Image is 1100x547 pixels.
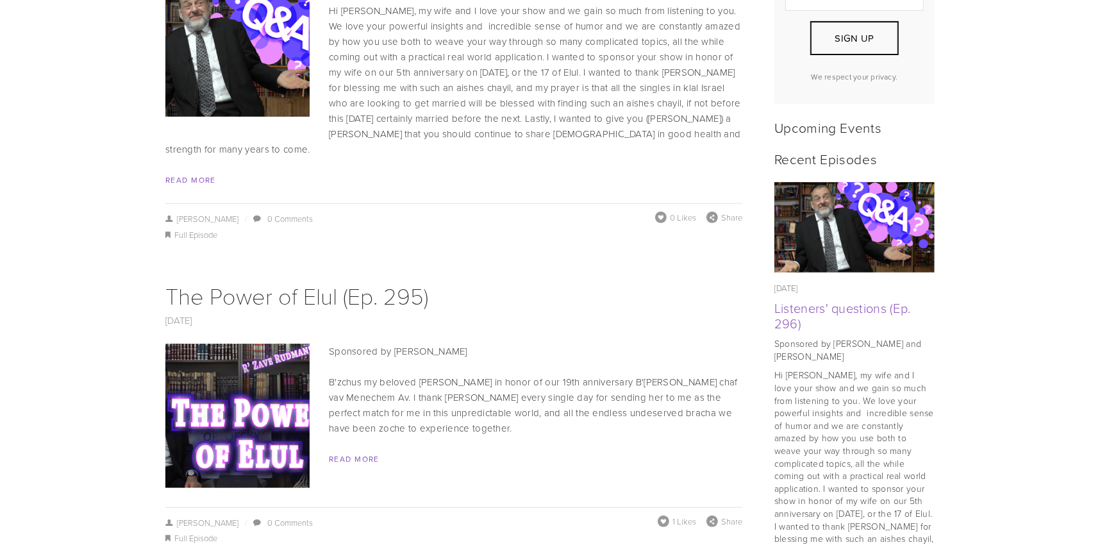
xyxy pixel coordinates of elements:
[165,314,192,327] a: [DATE]
[774,174,935,282] img: Listeners' questions (Ep. 296)
[165,3,742,157] p: Hi [PERSON_NAME], my wife and I love your show and we gain so much from listening to you. We love...
[239,517,252,528] span: /
[774,299,911,332] a: Listeners' questions (Ep. 296)
[672,516,696,527] span: 1 Likes
[835,31,874,45] span: Sign Up
[774,282,798,294] time: [DATE]
[774,119,935,135] h2: Upcoming Events
[267,213,313,224] a: 0 Comments
[110,344,366,488] img: The Power of Elul (Ep. 295)
[785,71,924,82] p: We respect your privacy.
[810,21,899,55] button: Sign Up
[165,344,742,359] p: Sponsored by [PERSON_NAME]
[175,532,218,544] a: Full Episode
[706,516,742,527] div: Share
[165,280,428,311] a: The Power of Elul (Ep. 295)
[165,213,239,224] a: [PERSON_NAME]
[175,229,218,240] a: Full Episode
[774,151,935,167] h2: Recent Episodes
[774,182,935,273] a: Listeners' questions (Ep. 296)
[670,212,696,223] span: 0 Likes
[165,174,216,185] a: Read More
[165,517,239,528] a: [PERSON_NAME]
[706,212,742,223] div: Share
[329,453,379,464] a: Read More
[239,213,252,224] span: /
[774,337,935,362] p: Sponsored by [PERSON_NAME] and [PERSON_NAME]
[165,374,742,436] p: B'zchus my beloved [PERSON_NAME] in honor of our 19th anniversary B'[PERSON_NAME] chaf vav Menech...
[267,517,313,528] a: 0 Comments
